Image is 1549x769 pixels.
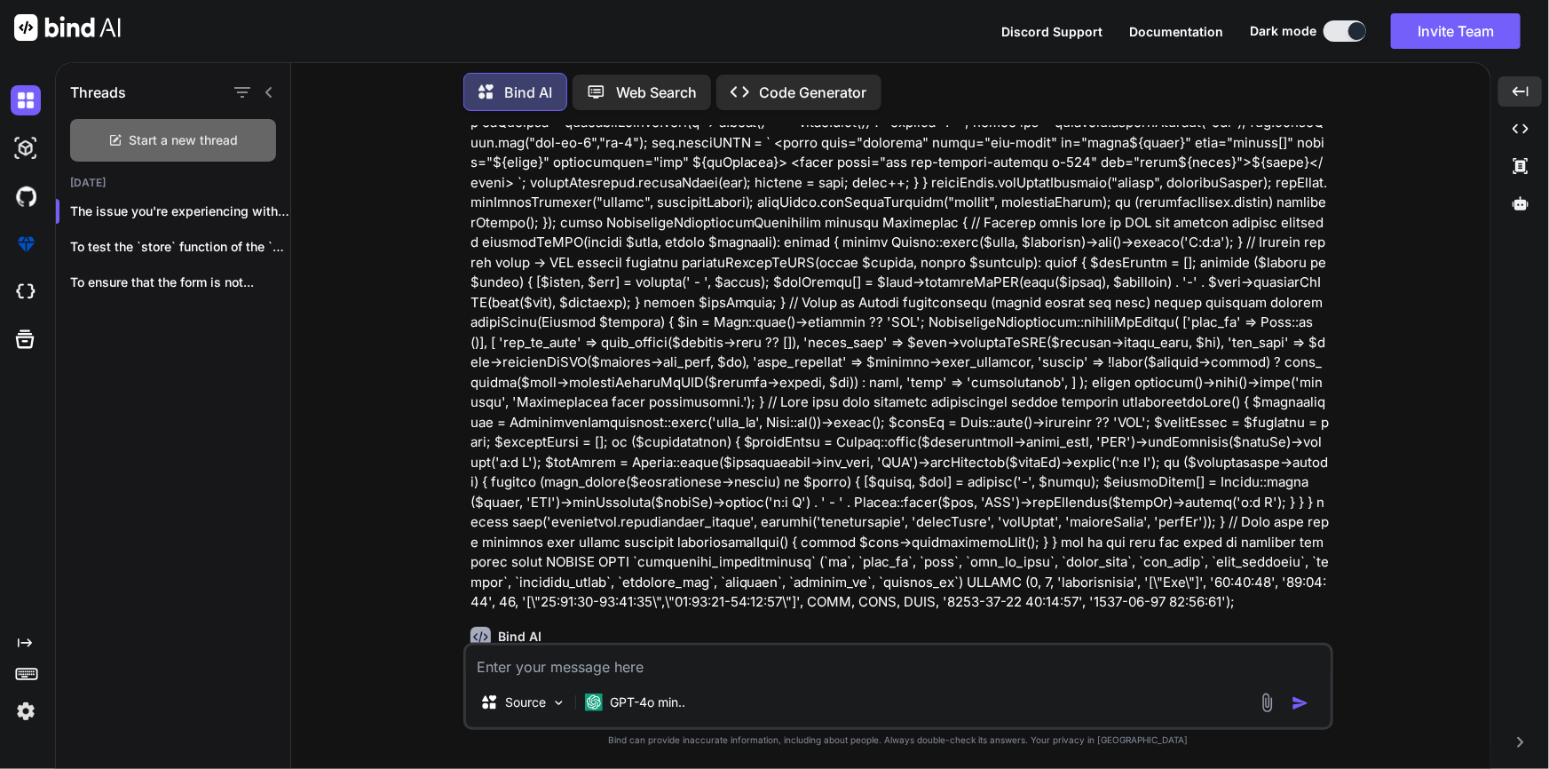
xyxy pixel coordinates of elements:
img: cloudideIcon [11,277,41,307]
img: Bind AI [14,14,121,41]
button: Discord Support [1001,22,1102,41]
p: Bind AI [504,82,552,103]
p: To test the `store` function of the `Pai... [70,238,290,256]
h1: Threads [70,82,126,103]
p: Bind can provide inaccurate information, including about people. Always double-check its answers.... [463,733,1333,747]
img: Pick Models [551,695,566,710]
h6: Bind AI [498,628,541,646]
p: Code Generator [760,82,867,103]
p: Web Search [616,82,697,103]
img: attachment [1257,693,1277,713]
img: settings [11,696,41,726]
p: GPT-4o min.. [610,694,685,711]
button: Documentation [1129,22,1223,41]
p: To ensure that the form is not... [70,274,290,291]
h2: [DATE] [56,176,290,190]
img: githubDark [11,181,41,211]
p: The issue you're experiencing with the b... [70,202,290,220]
button: Invite Team [1391,13,1521,49]
span: Dark mode [1250,22,1316,40]
img: darkChat [11,85,41,115]
span: Start a new thread [130,131,239,149]
img: darkAi-studio [11,133,41,163]
span: Documentation [1129,24,1223,39]
img: premium [11,229,41,259]
img: icon [1292,694,1309,712]
img: GPT-4o mini [585,694,603,711]
span: Discord Support [1001,24,1102,39]
p: Source [505,694,546,711]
